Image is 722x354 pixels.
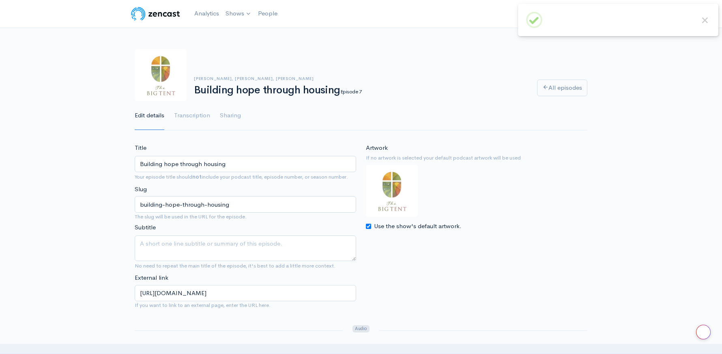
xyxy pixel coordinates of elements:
[130,6,181,22] img: ZenCast Logo
[374,222,462,231] label: Use the show's default artwork.
[366,154,587,162] small: If no artwork is selected your default podcast artwork will be used
[194,76,527,81] h6: [PERSON_NAME], [PERSON_NAME], [PERSON_NAME]
[340,88,361,95] small: Episode 7
[222,5,255,23] a: Shows
[135,285,356,302] input: Enter URL
[192,173,202,180] strong: not
[366,143,388,153] label: Artwork
[255,5,281,22] a: People
[135,273,168,283] label: External link
[135,143,146,153] label: Title
[135,213,356,221] small: The slug will be used in the URL for the episode.
[135,185,147,194] label: Slug
[135,301,356,309] small: If you want to link to an external page, enter the URL here.
[135,223,156,232] label: Subtitle
[220,101,241,130] a: Sharing
[135,101,164,130] a: Edit details
[174,101,210,130] a: Transcription
[135,196,356,213] input: title-of-episode
[194,84,527,96] h1: Building hope through housing
[352,325,369,333] span: Audio
[700,15,710,26] button: Close this dialog
[135,156,356,173] input: What is the episode's title?
[135,262,335,269] small: No need to repeat the main title of the episode, it's best to add a little more context.
[537,80,587,96] a: All episodes
[135,173,348,180] small: Your episode title should include your podcast title, episode number, or season number.
[191,5,222,22] a: Analytics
